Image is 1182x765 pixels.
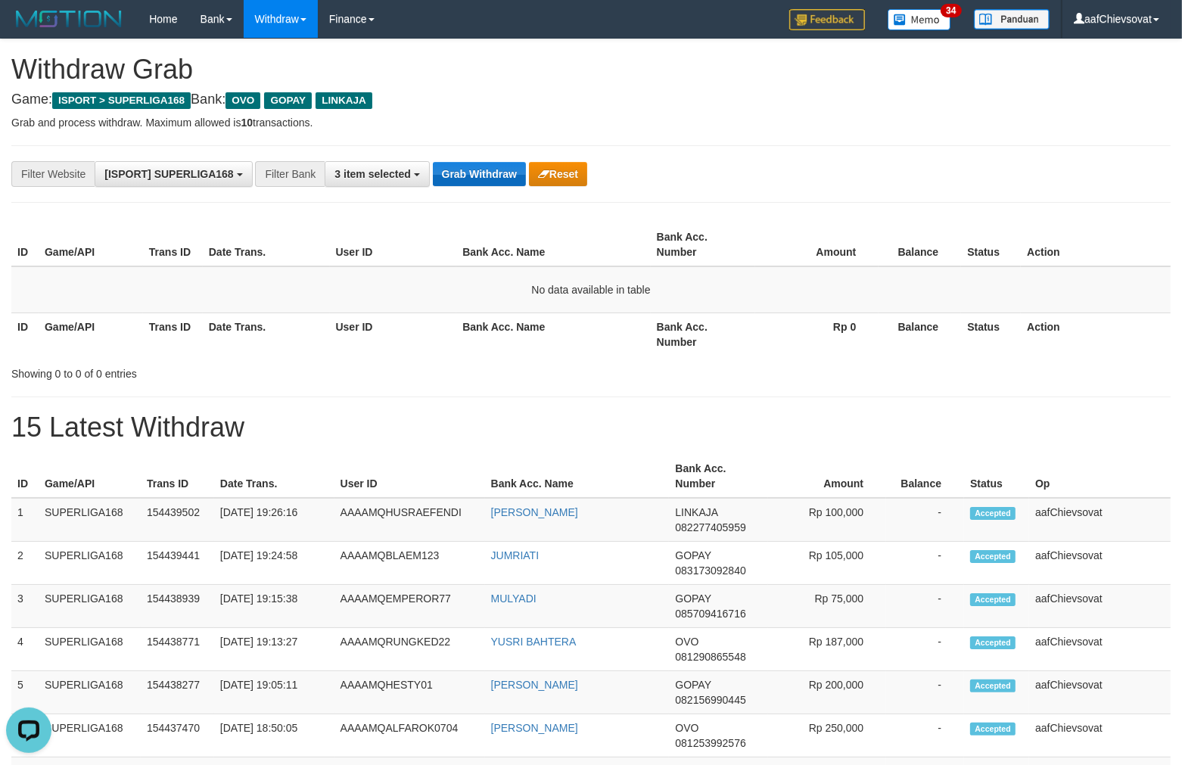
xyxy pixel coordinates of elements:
[768,714,886,757] td: Rp 250,000
[768,498,886,542] td: Rp 100,000
[529,162,587,186] button: Reset
[675,694,745,706] span: Copy 082156990445 to clipboard
[886,498,964,542] td: -
[886,714,964,757] td: -
[143,313,203,356] th: Trans ID
[768,455,886,498] th: Amount
[264,92,312,109] span: GOPAY
[334,714,485,757] td: AAAAMQALFAROK0704
[964,455,1029,498] th: Status
[255,161,325,187] div: Filter Bank
[226,92,260,109] span: OVO
[456,313,651,356] th: Bank Acc. Name
[334,498,485,542] td: AAAAMQHUSRAEFENDI
[11,115,1171,130] p: Grab and process withdraw. Maximum allowed is transactions.
[669,455,768,498] th: Bank Acc. Number
[214,455,334,498] th: Date Trans.
[961,223,1021,266] th: Status
[39,498,141,542] td: SUPERLIGA168
[974,9,1050,30] img: panduan.png
[1029,542,1171,585] td: aafChievsovat
[334,671,485,714] td: AAAAMQHESTY01
[1021,313,1171,356] th: Action
[886,628,964,671] td: -
[316,92,372,109] span: LINKAJA
[886,671,964,714] td: -
[11,54,1171,85] h1: Withdraw Grab
[141,714,214,757] td: 154437470
[334,168,410,180] span: 3 item selected
[651,223,755,266] th: Bank Acc. Number
[11,161,95,187] div: Filter Website
[768,628,886,671] td: Rp 187,000
[39,542,141,585] td: SUPERLIGA168
[141,455,214,498] th: Trans ID
[941,4,961,17] span: 34
[886,585,964,628] td: -
[11,266,1171,313] td: No data available in table
[755,313,879,356] th: Rp 0
[970,550,1016,563] span: Accepted
[11,313,39,356] th: ID
[39,455,141,498] th: Game/API
[39,313,143,356] th: Game/API
[485,455,670,498] th: Bank Acc. Name
[970,636,1016,649] span: Accepted
[95,161,252,187] button: [ISPORT] SUPERLIGA168
[214,671,334,714] td: [DATE] 19:05:11
[104,168,233,180] span: [ISPORT] SUPERLIGA168
[334,585,485,628] td: AAAAMQEMPEROR77
[888,9,951,30] img: Button%20Memo.svg
[1029,714,1171,757] td: aafChievsovat
[334,628,485,671] td: AAAAMQRUNGKED22
[768,671,886,714] td: Rp 200,000
[11,92,1171,107] h4: Game: Bank:
[491,722,578,734] a: [PERSON_NAME]
[11,412,1171,443] h1: 15 Latest Withdraw
[241,117,253,129] strong: 10
[675,592,711,605] span: GOPAY
[203,313,330,356] th: Date Trans.
[141,628,214,671] td: 154438771
[970,593,1016,606] span: Accepted
[755,223,879,266] th: Amount
[39,628,141,671] td: SUPERLIGA168
[11,8,126,30] img: MOTION_logo.png
[491,679,578,691] a: [PERSON_NAME]
[214,585,334,628] td: [DATE] 19:15:38
[334,455,485,498] th: User ID
[334,542,485,585] td: AAAAMQBLAEM123
[325,161,429,187] button: 3 item selected
[675,737,745,749] span: Copy 081253992576 to clipboard
[675,506,717,518] span: LINKAJA
[879,223,961,266] th: Balance
[675,722,698,734] span: OVO
[141,498,214,542] td: 154439502
[11,585,39,628] td: 3
[39,223,143,266] th: Game/API
[214,714,334,757] td: [DATE] 18:50:05
[675,608,745,620] span: Copy 085709416716 to clipboard
[1029,671,1171,714] td: aafChievsovat
[675,636,698,648] span: OVO
[491,592,537,605] a: MULYADI
[330,223,457,266] th: User ID
[491,636,577,648] a: YUSRI BAHTERA
[970,679,1016,692] span: Accepted
[39,585,141,628] td: SUPERLIGA168
[768,542,886,585] td: Rp 105,000
[879,313,961,356] th: Balance
[11,360,481,381] div: Showing 0 to 0 of 0 entries
[141,585,214,628] td: 154438939
[214,628,334,671] td: [DATE] 19:13:27
[1029,498,1171,542] td: aafChievsovat
[1029,628,1171,671] td: aafChievsovat
[11,455,39,498] th: ID
[143,223,203,266] th: Trans ID
[11,671,39,714] td: 5
[11,498,39,542] td: 1
[651,313,755,356] th: Bank Acc. Number
[39,714,141,757] td: SUPERLIGA168
[1029,585,1171,628] td: aafChievsovat
[6,6,51,51] button: Open LiveChat chat widget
